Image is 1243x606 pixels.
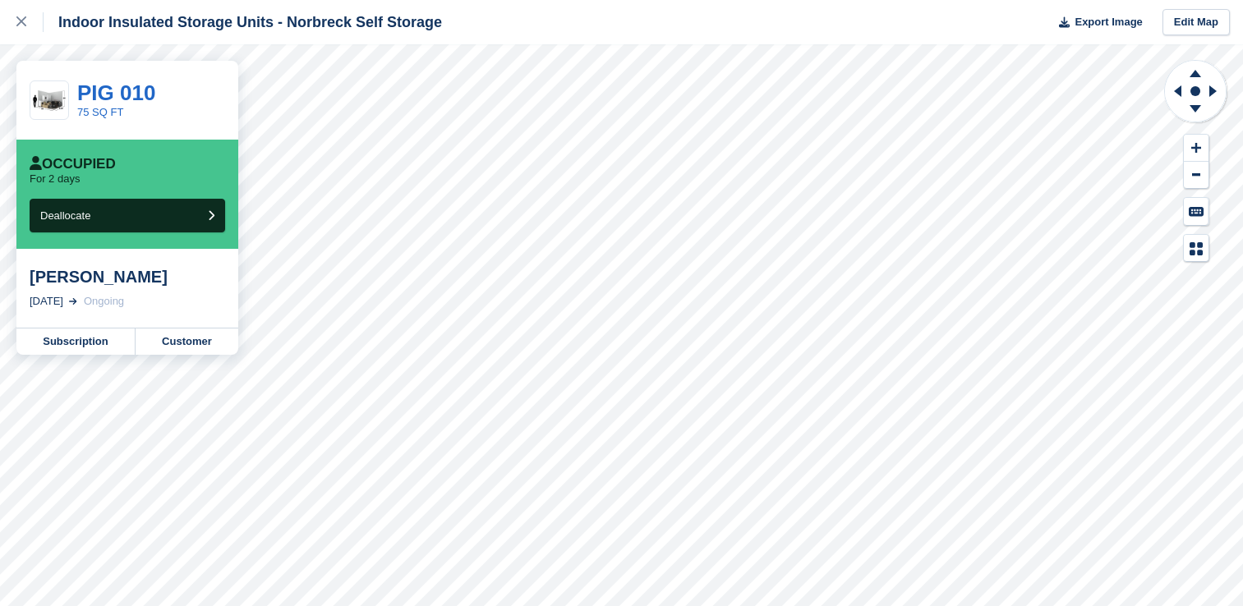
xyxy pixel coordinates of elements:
img: arrow-right-light-icn-cde0832a797a2874e46488d9cf13f60e5c3a73dbe684e267c42b8395dfbc2abf.svg [69,298,77,305]
button: Zoom Out [1184,162,1208,189]
div: [DATE] [30,293,63,310]
button: Keyboard Shortcuts [1184,198,1208,225]
a: PIG 010 [77,80,155,105]
div: Occupied [30,156,116,172]
a: Customer [136,328,238,355]
img: 75-sqft-unit.jpg [30,86,68,115]
button: Map Legend [1184,235,1208,262]
p: For 2 days [30,172,80,186]
a: Subscription [16,328,136,355]
div: Ongoing [84,293,124,310]
div: Indoor Insulated Storage Units - Norbreck Self Storage [44,12,442,32]
button: Deallocate [30,199,225,232]
a: 75 SQ FT [77,106,123,118]
button: Export Image [1049,9,1143,36]
button: Zoom In [1184,135,1208,162]
a: Edit Map [1162,9,1230,36]
span: Deallocate [40,209,90,222]
div: [PERSON_NAME] [30,267,225,287]
span: Export Image [1075,14,1142,30]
